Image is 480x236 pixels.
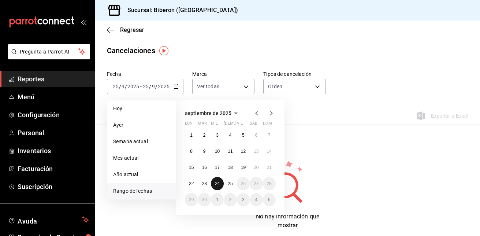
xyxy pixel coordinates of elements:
abbr: 20 de septiembre de 2025 [254,165,258,170]
span: Facturación [18,164,89,174]
img: Tooltip marker [159,46,168,55]
abbr: 2 de septiembre de 2025 [203,133,206,138]
abbr: 16 de septiembre de 2025 [202,165,206,170]
button: 20 de septiembre de 2025 [250,161,263,174]
abbr: 25 de septiembre de 2025 [228,181,232,186]
abbr: 23 de septiembre de 2025 [202,181,206,186]
label: Tipos de cancelación [263,71,326,77]
button: 17 de septiembre de 2025 [211,161,224,174]
span: / [125,84,127,89]
span: / [119,84,121,89]
button: 9 de septiembre de 2025 [198,145,211,158]
span: Personal [18,128,89,138]
button: 21 de septiembre de 2025 [263,161,276,174]
input: ---- [157,84,170,89]
abbr: 13 de septiembre de 2025 [254,149,258,154]
abbr: 15 de septiembre de 2025 [189,165,194,170]
button: 2 de septiembre de 2025 [198,129,211,142]
span: Hoy [113,105,170,113]
abbr: 27 de septiembre de 2025 [254,181,258,186]
button: 2 de octubre de 2025 [224,193,237,206]
button: 25 de septiembre de 2025 [224,177,237,190]
div: Cancelaciones [107,45,155,56]
button: septiembre de 2025 [185,109,240,118]
span: Reportes [18,74,89,84]
span: Año actual [113,171,170,178]
button: open_drawer_menu [81,19,86,25]
button: 7 de septiembre de 2025 [263,129,276,142]
abbr: 26 de septiembre de 2025 [241,181,246,186]
input: -- [152,84,155,89]
button: 1 de octubre de 2025 [211,193,224,206]
span: Suscripción [18,182,89,192]
abbr: 4 de octubre de 2025 [255,197,257,202]
button: 14 de septiembre de 2025 [263,145,276,158]
abbr: jueves [224,121,267,129]
abbr: 17 de septiembre de 2025 [215,165,220,170]
button: 24 de septiembre de 2025 [211,177,224,190]
abbr: 29 de septiembre de 2025 [189,197,194,202]
button: 3 de septiembre de 2025 [211,129,224,142]
input: -- [112,84,119,89]
span: Configuración [18,110,89,120]
abbr: 7 de septiembre de 2025 [268,133,271,138]
span: Regresar [120,26,144,33]
label: Fecha [107,71,183,77]
button: 12 de septiembre de 2025 [237,145,250,158]
span: Inventarios [18,146,89,156]
abbr: 5 de septiembre de 2025 [242,133,245,138]
input: -- [121,84,125,89]
abbr: 9 de septiembre de 2025 [203,149,206,154]
button: 3 de octubre de 2025 [237,193,250,206]
span: - [140,84,142,89]
abbr: 1 de septiembre de 2025 [190,133,193,138]
button: 19 de septiembre de 2025 [237,161,250,174]
button: 15 de septiembre de 2025 [185,161,198,174]
span: / [155,84,157,89]
input: ---- [127,84,139,89]
button: 6 de septiembre de 2025 [250,129,263,142]
span: Mes actual [113,154,170,162]
button: 5 de septiembre de 2025 [237,129,250,142]
abbr: 18 de septiembre de 2025 [228,165,232,170]
button: 11 de septiembre de 2025 [224,145,237,158]
abbr: 11 de septiembre de 2025 [228,149,232,154]
abbr: 30 de septiembre de 2025 [202,197,206,202]
abbr: lunes [185,121,193,129]
abbr: 19 de septiembre de 2025 [241,165,246,170]
span: Ayer [113,121,170,129]
abbr: 6 de septiembre de 2025 [255,133,257,138]
abbr: 24 de septiembre de 2025 [215,181,220,186]
abbr: miércoles [211,121,218,129]
button: Regresar [107,26,144,33]
label: Marca [192,71,255,77]
button: 1 de septiembre de 2025 [185,129,198,142]
input: -- [142,84,149,89]
abbr: 1 de octubre de 2025 [216,197,219,202]
button: 8 de septiembre de 2025 [185,145,198,158]
button: 4 de septiembre de 2025 [224,129,237,142]
span: Ayuda [18,215,79,224]
button: 30 de septiembre de 2025 [198,193,211,206]
a: Pregunta a Parrot AI [5,53,90,61]
abbr: 4 de septiembre de 2025 [229,133,232,138]
button: 26 de septiembre de 2025 [237,177,250,190]
abbr: 14 de septiembre de 2025 [267,149,272,154]
abbr: 5 de octubre de 2025 [268,197,271,202]
button: 13 de septiembre de 2025 [250,145,263,158]
abbr: 21 de septiembre de 2025 [267,165,272,170]
abbr: 10 de septiembre de 2025 [215,149,220,154]
button: 4 de octubre de 2025 [250,193,263,206]
button: 28 de septiembre de 2025 [263,177,276,190]
button: 16 de septiembre de 2025 [198,161,211,174]
span: Orden [268,83,282,90]
span: Semana actual [113,138,170,145]
abbr: sábado [250,121,257,129]
abbr: martes [198,121,206,129]
h3: Sucursal: Biberon ([GEOGRAPHIC_DATA]) [122,6,238,15]
abbr: 3 de octubre de 2025 [242,197,245,202]
button: 10 de septiembre de 2025 [211,145,224,158]
span: Ver todas [197,83,219,90]
button: 23 de septiembre de 2025 [198,177,211,190]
